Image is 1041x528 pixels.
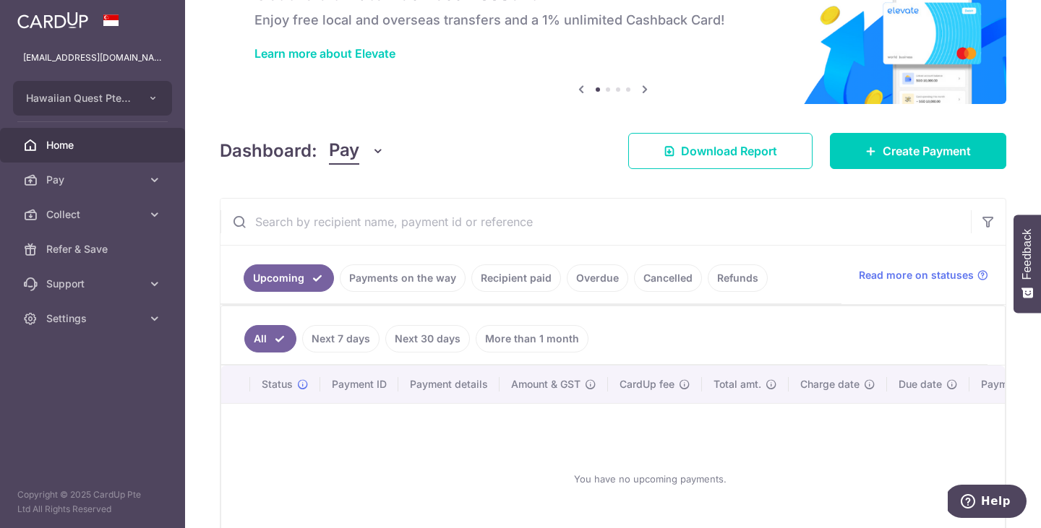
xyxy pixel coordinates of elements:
[244,264,334,292] a: Upcoming
[220,138,317,164] h4: Dashboard:
[385,325,470,352] a: Next 30 days
[329,137,359,165] span: Pay
[262,377,293,391] span: Status
[398,365,500,403] th: Payment details
[620,377,674,391] span: CardUp fee
[46,277,142,291] span: Support
[26,91,133,105] span: Hawaiian Quest Pte Ltd
[220,199,971,245] input: Search by recipient name, payment id or reference
[883,142,971,160] span: Create Payment
[17,12,88,29] img: CardUp
[46,242,142,256] span: Refer & Save
[302,325,380,352] a: Next 7 days
[1014,215,1041,313] button: Feedback - Show survey
[471,264,561,292] a: Recipient paid
[46,173,142,187] span: Pay
[859,268,974,282] span: Read more on statuses
[567,264,628,292] a: Overdue
[628,133,813,169] a: Download Report
[254,46,395,61] a: Learn more about Elevate
[634,264,702,292] a: Cancelled
[511,377,581,391] span: Amount & GST
[830,133,1006,169] a: Create Payment
[13,81,172,116] button: Hawaiian Quest Pte Ltd
[800,377,860,391] span: Charge date
[476,325,588,352] a: More than 1 month
[254,12,972,29] h6: Enjoy free local and overseas transfers and a 1% unlimited Cashback Card!
[948,485,1027,521] iframe: Opens a widget where you can find more information
[681,142,777,160] span: Download Report
[46,311,142,326] span: Settings
[1021,229,1034,280] span: Feedback
[46,207,142,222] span: Collect
[329,137,385,165] button: Pay
[244,325,296,352] a: All
[46,138,142,152] span: Home
[340,264,466,292] a: Payments on the way
[320,365,398,403] th: Payment ID
[714,377,761,391] span: Total amt.
[708,264,768,292] a: Refunds
[899,377,942,391] span: Due date
[859,268,988,282] a: Read more on statuses
[23,51,162,65] p: [EMAIL_ADDRESS][DOMAIN_NAME]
